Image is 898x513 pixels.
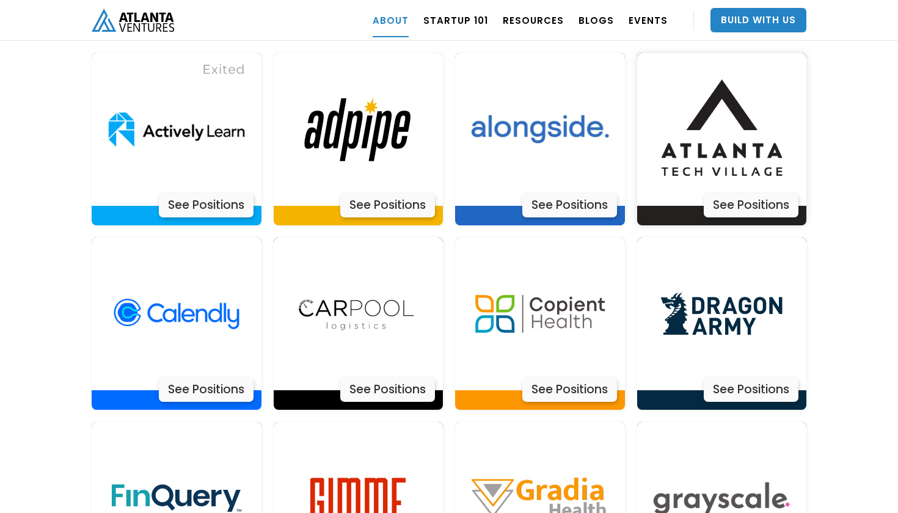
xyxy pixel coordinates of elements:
img: Actively Learn [100,53,253,206]
a: ABOUT [373,3,409,37]
div: See Positions [340,193,435,217]
img: Actively Learn [282,53,434,206]
a: Actively LearnSee Positions [637,238,807,410]
a: Actively LearnSee Positions [92,53,261,225]
img: Actively Learn [100,238,253,390]
img: Actively Learn [645,238,798,390]
a: Actively LearnSee Positions [455,238,625,410]
div: See Positions [522,377,617,402]
a: Actively LearnSee Positions [274,53,444,225]
a: Startup 101 [423,3,488,37]
a: Actively LearnSee Positions [455,53,625,225]
div: See Positions [340,377,435,402]
img: Actively Learn [464,238,616,390]
div: See Positions [704,377,798,402]
a: Actively LearnSee Positions [637,53,807,225]
img: Actively Learn [464,53,616,206]
a: RESOURCES [503,3,564,37]
a: Actively LearnSee Positions [274,238,444,410]
a: Actively LearnSee Positions [92,238,261,410]
div: See Positions [704,193,798,217]
a: Build With Us [710,8,806,32]
a: BLOGS [579,3,614,37]
img: Actively Learn [645,53,798,206]
a: EVENTS [629,3,668,37]
div: See Positions [159,193,254,217]
div: See Positions [159,377,254,402]
div: See Positions [522,193,617,217]
img: Actively Learn [282,238,434,390]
